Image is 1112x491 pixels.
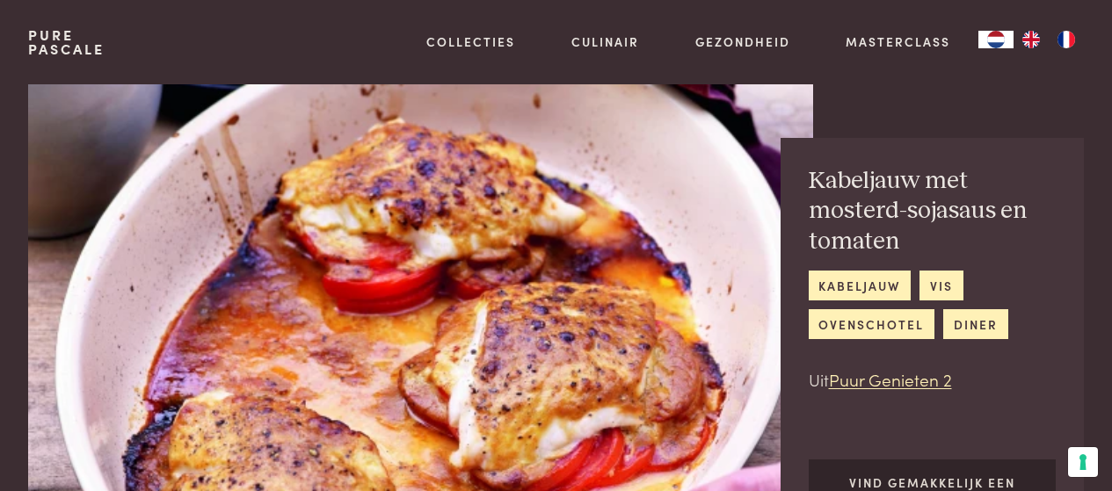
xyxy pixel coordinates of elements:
[1068,447,1098,477] button: Uw voorkeuren voor toestemming voor trackingtechnologieën
[1014,31,1084,48] ul: Language list
[978,31,1014,48] a: NL
[978,31,1084,48] aside: Language selected: Nederlands
[978,31,1014,48] div: Language
[809,166,1057,257] h2: Kabeljauw met mosterd-sojasaus en tomaten
[28,28,105,56] a: PurePascale
[809,309,934,338] a: ovenschotel
[943,309,1007,338] a: diner
[571,32,639,51] a: Culinair
[809,367,1057,393] p: Uit
[809,271,911,300] a: kabeljauw
[919,271,963,300] a: vis
[1014,31,1049,48] a: EN
[846,32,950,51] a: Masterclass
[695,32,790,51] a: Gezondheid
[829,367,952,391] a: Puur Genieten 2
[1049,31,1084,48] a: FR
[426,32,515,51] a: Collecties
